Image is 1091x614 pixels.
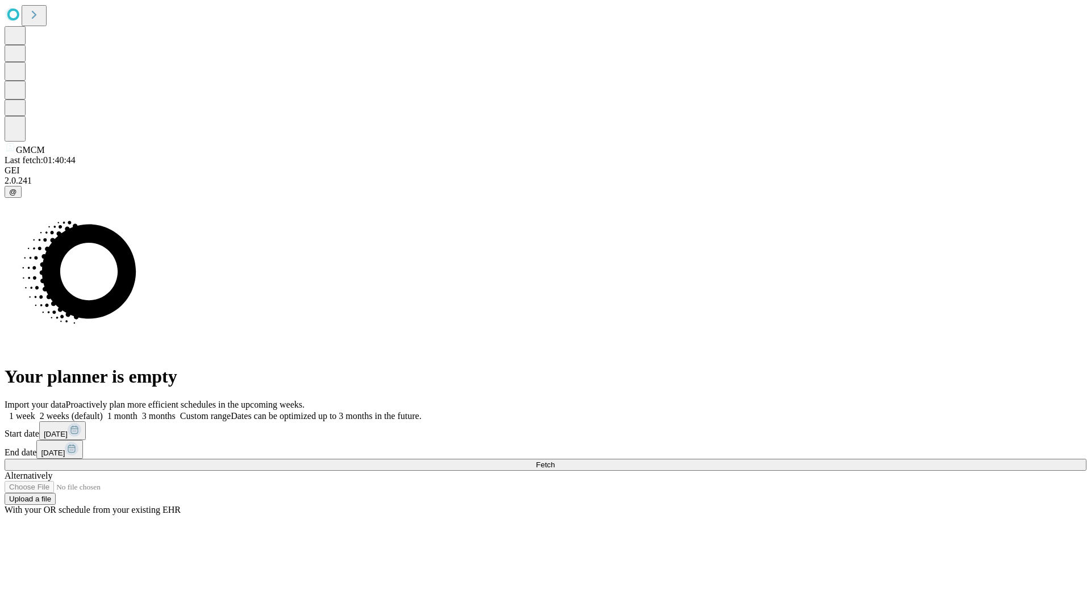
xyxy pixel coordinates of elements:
[5,176,1086,186] div: 2.0.241
[66,400,305,409] span: Proactively plan more efficient schedules in the upcoming weeks.
[5,155,76,165] span: Last fetch: 01:40:44
[5,440,1086,459] div: End date
[107,411,138,421] span: 1 month
[5,493,56,505] button: Upload a file
[41,449,65,457] span: [DATE]
[5,186,22,198] button: @
[5,400,66,409] span: Import your data
[5,471,52,480] span: Alternatively
[36,440,83,459] button: [DATE]
[536,460,555,469] span: Fetch
[5,421,1086,440] div: Start date
[9,411,35,421] span: 1 week
[44,430,68,438] span: [DATE]
[5,505,181,515] span: With your OR schedule from your existing EHR
[16,145,45,155] span: GMCM
[9,188,17,196] span: @
[5,366,1086,387] h1: Your planner is empty
[231,411,421,421] span: Dates can be optimized up to 3 months in the future.
[180,411,231,421] span: Custom range
[5,459,1086,471] button: Fetch
[5,165,1086,176] div: GEI
[40,411,103,421] span: 2 weeks (default)
[142,411,176,421] span: 3 months
[39,421,86,440] button: [DATE]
